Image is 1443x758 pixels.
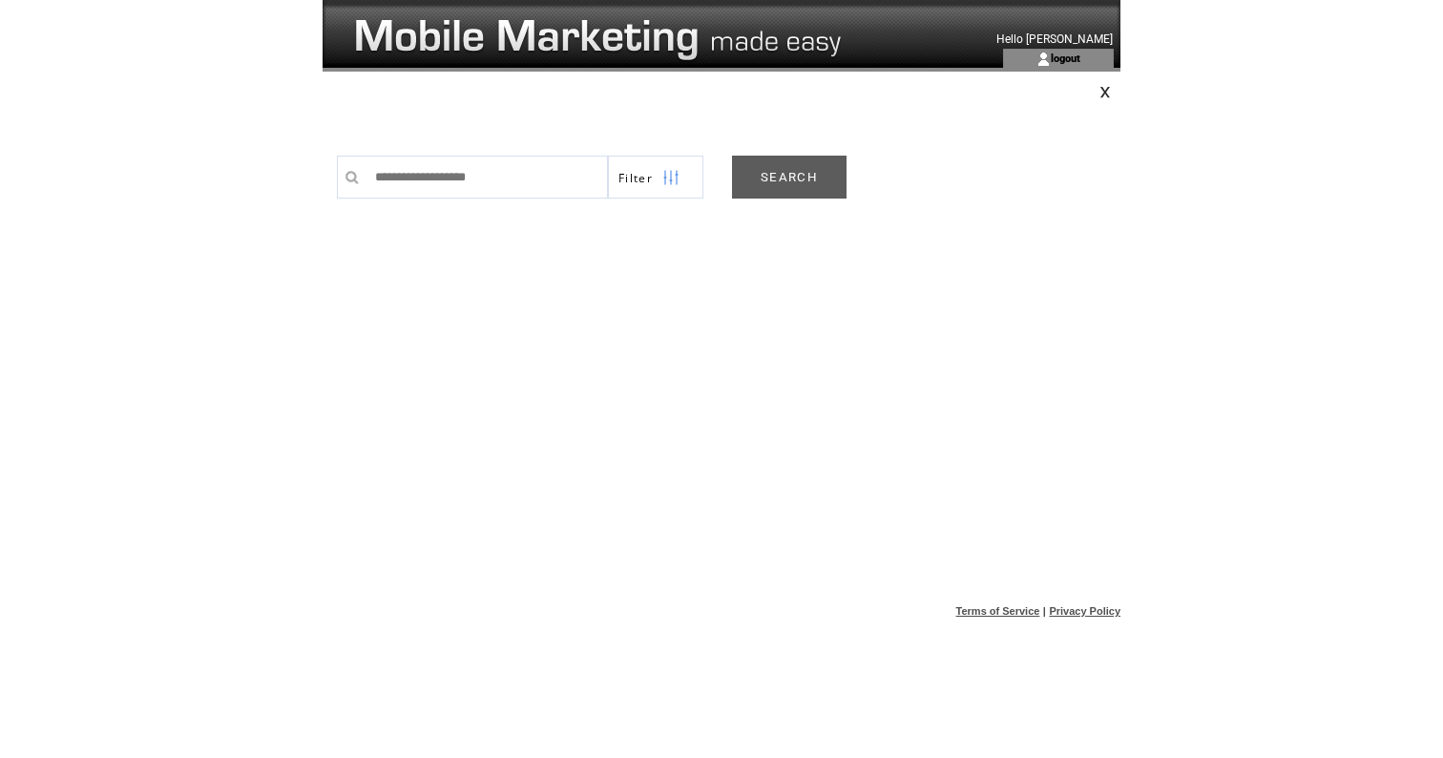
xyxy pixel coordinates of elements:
[732,156,847,199] a: SEARCH
[1051,52,1080,64] a: logout
[608,156,703,199] a: Filter
[662,157,680,200] img: filters.png
[1043,605,1046,617] span: |
[1049,605,1120,617] a: Privacy Policy
[996,32,1113,46] span: Hello [PERSON_NAME]
[1036,52,1051,67] img: account_icon.gif
[956,605,1040,617] a: Terms of Service
[618,170,653,186] span: Show filters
